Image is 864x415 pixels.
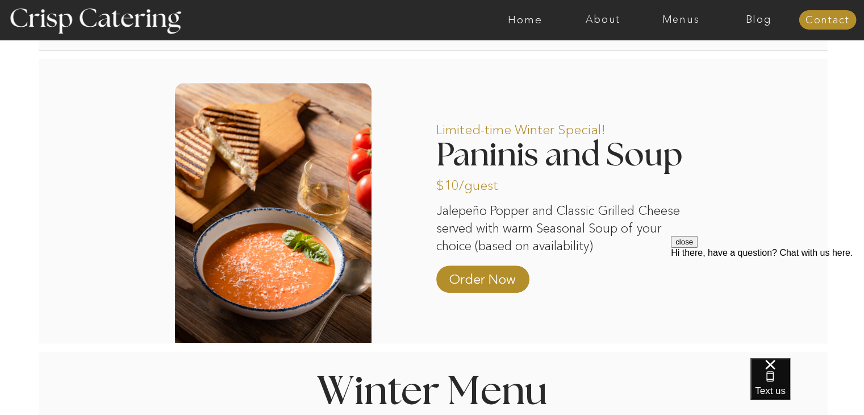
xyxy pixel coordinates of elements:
a: Contact [799,15,856,26]
p: Jalepeño Popper and Classic Grilled Cheese served with warm Seasonal Soup of your choice (based o... [436,202,680,254]
h2: Paninis and Soup [436,139,705,169]
iframe: podium webchat widget prompt [671,236,864,372]
a: Blog [720,14,798,26]
iframe: podium webchat widget bubble [750,358,864,415]
p: $10/guest [436,166,512,199]
a: About [564,14,642,26]
a: Menus [642,14,720,26]
a: Home [486,14,564,26]
a: Order Now [445,260,520,293]
p: Limited-time Winter Special! [436,110,660,143]
h1: Winter Menu [274,372,590,406]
